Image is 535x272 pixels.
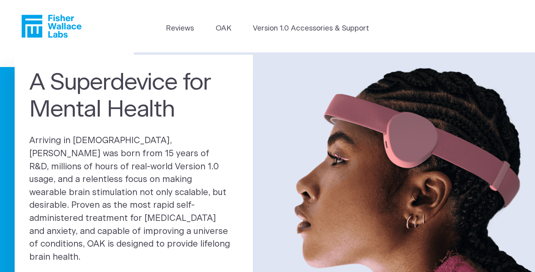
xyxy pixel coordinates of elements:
p: Arriving in [DEMOGRAPHIC_DATA], [PERSON_NAME] was born from 15 years of R&D, millions of hours of... [29,134,238,264]
h1: A Superdevice for Mental Health [29,69,238,123]
a: OAK [216,23,231,34]
a: Fisher Wallace [21,15,82,38]
a: Version 1.0 Accessories & Support [253,23,369,34]
a: Reviews [166,23,194,34]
